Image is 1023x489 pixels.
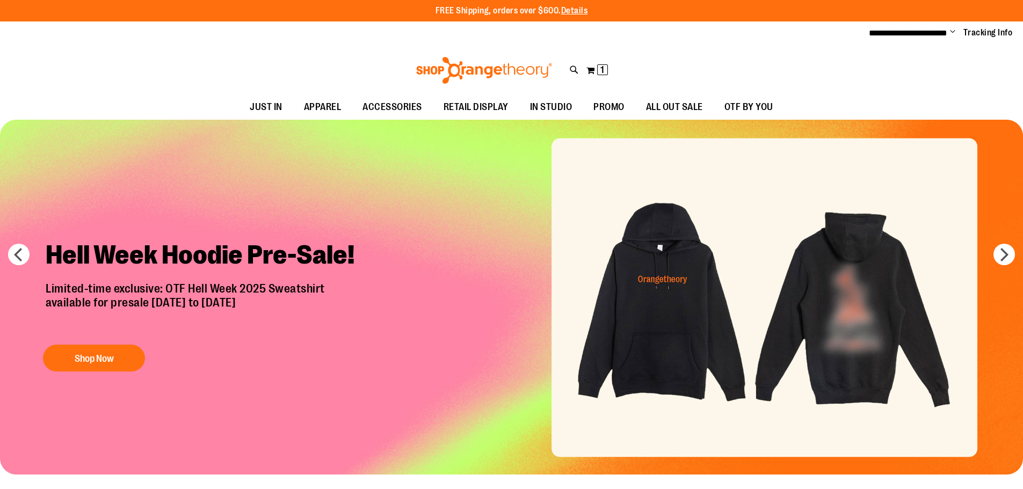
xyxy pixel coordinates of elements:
h2: Hell Week Hoodie Pre-Sale! [38,231,373,282]
span: OTF BY YOU [724,95,773,119]
button: next [993,244,1015,265]
img: Shop Orangetheory [415,57,554,84]
a: Tracking Info [963,27,1013,39]
a: Hell Week Hoodie Pre-Sale! Limited-time exclusive: OTF Hell Week 2025 Sweatshirtavailable for pre... [38,231,373,377]
span: APPAREL [304,95,342,119]
button: Shop Now [43,345,145,371]
p: FREE Shipping, orders over $600. [436,5,588,17]
span: ACCESSORIES [362,95,422,119]
span: ALL OUT SALE [646,95,703,119]
button: prev [8,244,30,265]
a: Details [561,6,588,16]
button: Account menu [950,27,955,38]
p: Limited-time exclusive: OTF Hell Week 2025 Sweatshirt available for presale [DATE] to [DATE] [38,282,373,334]
span: JUST IN [250,95,282,119]
span: RETAIL DISPLAY [444,95,509,119]
span: IN STUDIO [530,95,572,119]
span: PROMO [593,95,625,119]
span: 1 [600,64,604,75]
